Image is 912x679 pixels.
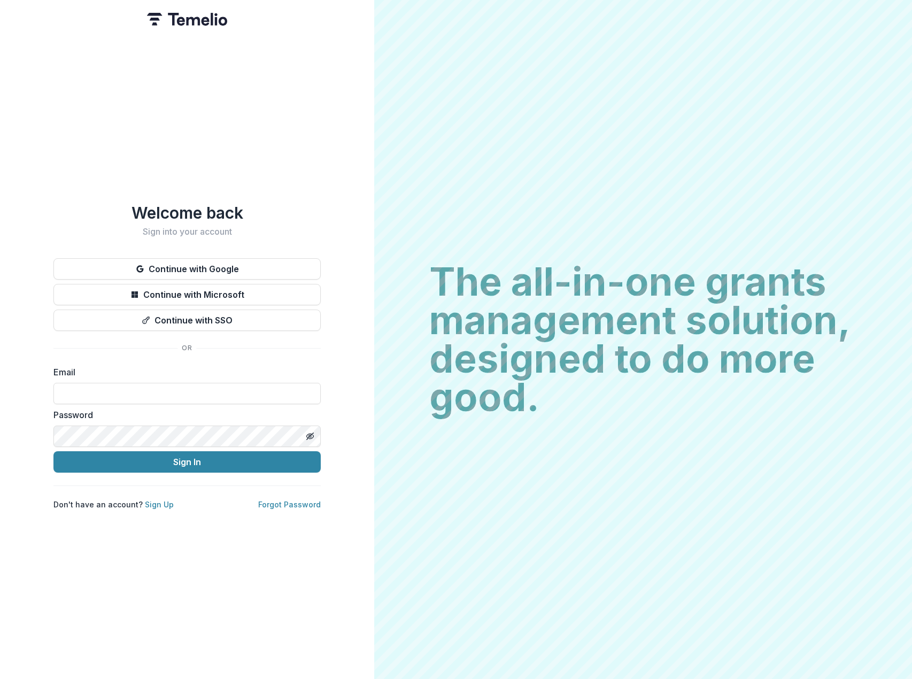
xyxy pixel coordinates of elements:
label: Password [53,408,314,421]
button: Continue with Google [53,258,321,280]
a: Sign Up [145,500,174,509]
img: Temelio [147,13,227,26]
p: Don't have an account? [53,499,174,510]
button: Continue with Microsoft [53,284,321,305]
button: Sign In [53,451,321,473]
button: Toggle password visibility [302,428,319,445]
button: Continue with SSO [53,310,321,331]
a: Forgot Password [258,500,321,509]
h1: Welcome back [53,203,321,222]
h2: Sign into your account [53,227,321,237]
label: Email [53,366,314,379]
